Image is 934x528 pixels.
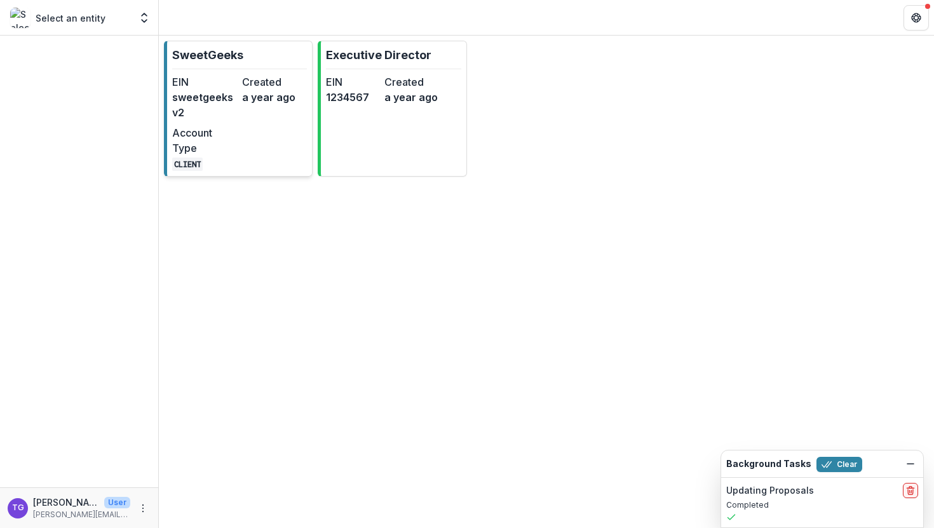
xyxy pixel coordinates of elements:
[33,509,130,520] p: [PERSON_NAME][EMAIL_ADDRESS][DOMAIN_NAME]
[172,90,237,120] dd: sweetgeeksv2
[384,74,438,90] dt: Created
[816,457,862,472] button: Clear
[903,483,918,498] button: delete
[12,504,24,512] div: Theresa Gartland
[242,90,307,105] dd: a year ago
[903,456,918,471] button: Dismiss
[384,90,438,105] dd: a year ago
[318,41,466,177] a: Executive DirectorEIN1234567Createda year ago
[172,158,203,171] code: CLIENT
[904,5,929,30] button: Get Help
[172,125,237,156] dt: Account Type
[135,5,153,30] button: Open entity switcher
[726,459,811,470] h2: Background Tasks
[10,8,30,28] img: Select an entity
[242,74,307,90] dt: Created
[36,11,105,25] p: Select an entity
[326,74,379,90] dt: EIN
[135,501,151,516] button: More
[172,74,237,90] dt: EIN
[164,41,313,177] a: SweetGeeksEINsweetgeeksv2Createda year agoAccount TypeCLIENT
[326,46,431,64] p: Executive Director
[172,46,243,64] p: SweetGeeks
[726,485,814,496] h2: Updating Proposals
[104,497,130,508] p: User
[326,90,379,105] dd: 1234567
[726,499,918,511] p: Completed
[33,496,99,509] p: [PERSON_NAME]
